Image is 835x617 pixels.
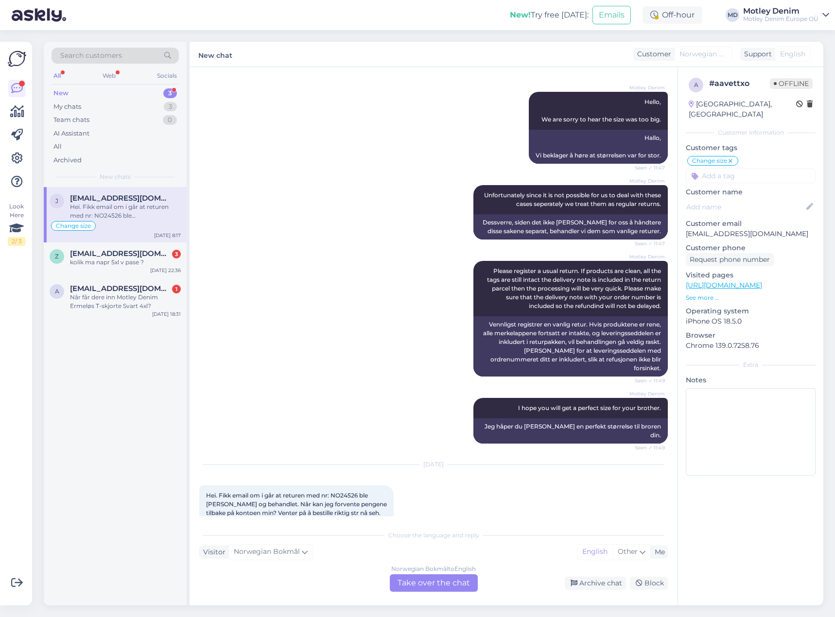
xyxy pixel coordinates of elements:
span: English [780,49,805,59]
div: Dessverre, siden det ikke [PERSON_NAME] for oss å håndtere disse sakene separat, behandler vi dem... [473,214,668,240]
input: Add name [686,202,804,212]
div: Archive chat [565,577,626,590]
p: Browser [686,330,816,341]
span: Other [618,547,638,556]
span: Motley Denim [628,390,665,397]
div: 2 / 3 [8,237,25,246]
div: Socials [155,69,179,82]
div: [DATE] 22:36 [150,267,181,274]
a: Motley DenimMotley Denim Europe OÜ [743,7,829,23]
span: Seen ✓ 11:47 [628,164,665,171]
div: 3 [172,250,181,258]
div: Customer information [686,128,816,137]
div: Jeg håper du [PERSON_NAME] en perfekt størrelse til broren din. [473,418,668,444]
div: 1 [172,285,181,293]
span: andersrobertjohansen@hotmail.com [70,284,171,293]
span: Norwegian Bokmål [679,49,727,59]
div: [DATE] 8:17 [154,232,181,239]
span: Motley Denim [628,253,665,260]
div: English [577,545,612,559]
div: [DATE] [199,460,668,469]
div: 3 [164,102,177,112]
div: # aavettxo [709,78,770,89]
span: Seen ✓ 11:47 [628,240,665,247]
span: I hope you will get a perfect size for your brother. [518,404,661,411]
div: Motley Denim [743,7,818,15]
a: [URL][DOMAIN_NAME] [686,281,762,290]
div: Block [630,577,668,590]
div: Web [101,69,118,82]
span: a [55,288,59,295]
p: Customer name [686,187,816,197]
span: New chats [100,172,131,181]
span: Motley Denim [628,177,665,185]
div: 0 [163,115,177,125]
div: Norwegian Bokmål to English [391,565,476,573]
div: All [52,69,63,82]
span: Search customers [60,51,122,61]
span: Change size [56,223,91,229]
div: Motley Denim Europe OÜ [743,15,818,23]
div: Vennligst registrer en vanlig retur. Hvis produktene er rene, alle merkelappene fortsatt er intak... [473,316,668,377]
p: Customer phone [686,243,816,253]
div: Archived [53,155,82,165]
p: Customer email [686,219,816,229]
input: Add a tag [686,169,816,183]
span: Motley Denim [628,84,665,91]
p: Chrome 139.0.7258.76 [686,341,816,351]
p: Visited pages [686,270,816,280]
p: [EMAIL_ADDRESS][DOMAIN_NAME] [686,229,816,239]
span: a [694,81,698,88]
div: Customer [633,49,671,59]
span: Please register a usual return. If products are clean, all the tags are still intact the delivery... [487,267,662,309]
span: Seen ✓ 11:49 [628,377,665,384]
div: New [53,88,69,98]
span: Seen ✓ 11:49 [628,444,665,451]
span: Unfortunately since it is not possible for us to deal with these cases seperately we treat them a... [484,191,662,207]
div: Request phone number [686,253,774,266]
p: See more ... [686,293,816,302]
p: Notes [686,375,816,385]
div: All [53,142,62,152]
button: Emails [592,6,631,24]
div: AI Assistant [53,129,89,138]
div: Take over the chat [390,574,478,592]
p: Operating system [686,306,816,316]
b: New! [510,10,531,19]
div: 3 [163,88,177,98]
div: Extra [686,360,816,369]
div: Look Here [8,202,25,246]
div: Hallo, Vi beklager å høre at størrelsen var for stor. [529,130,668,164]
span: j [55,197,58,205]
p: iPhone OS 18.5.0 [686,316,816,326]
div: Hei. Fikk email om i går at returen med nr: NO24526 ble [PERSON_NAME] og behandlet. Når kan jeg f... [70,203,181,220]
div: Choose the language and reply [199,531,668,540]
div: Me [651,547,665,557]
div: Support [740,49,772,59]
div: My chats [53,102,81,112]
div: Try free [DATE]: [510,9,589,21]
span: z [55,253,59,260]
span: zetts28@seznam.cz [70,249,171,258]
p: Customer tags [686,143,816,153]
span: junestenberg@gmail.com [70,194,171,203]
div: [DATE] 18:31 [152,310,181,318]
label: New chat [198,48,232,61]
div: MD [726,8,739,22]
img: Askly Logo [8,50,26,68]
div: Team chats [53,115,89,125]
div: Visitor [199,547,226,557]
span: Norwegian Bokmål [234,547,300,557]
div: Når får dere inn Motley Denim Ermeløs T-skjorte Svart 4xl? [70,293,181,310]
span: Offline [770,78,813,89]
div: [GEOGRAPHIC_DATA], [GEOGRAPHIC_DATA] [689,99,796,120]
div: Off-hour [643,6,702,24]
div: kolik ma napr 5xl v pase ? [70,258,181,267]
span: Change size [692,158,727,164]
span: Hei. Fikk email om i går at returen med nr: NO24526 ble [PERSON_NAME] og behandlet. Når kan jeg f... [206,492,388,516]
